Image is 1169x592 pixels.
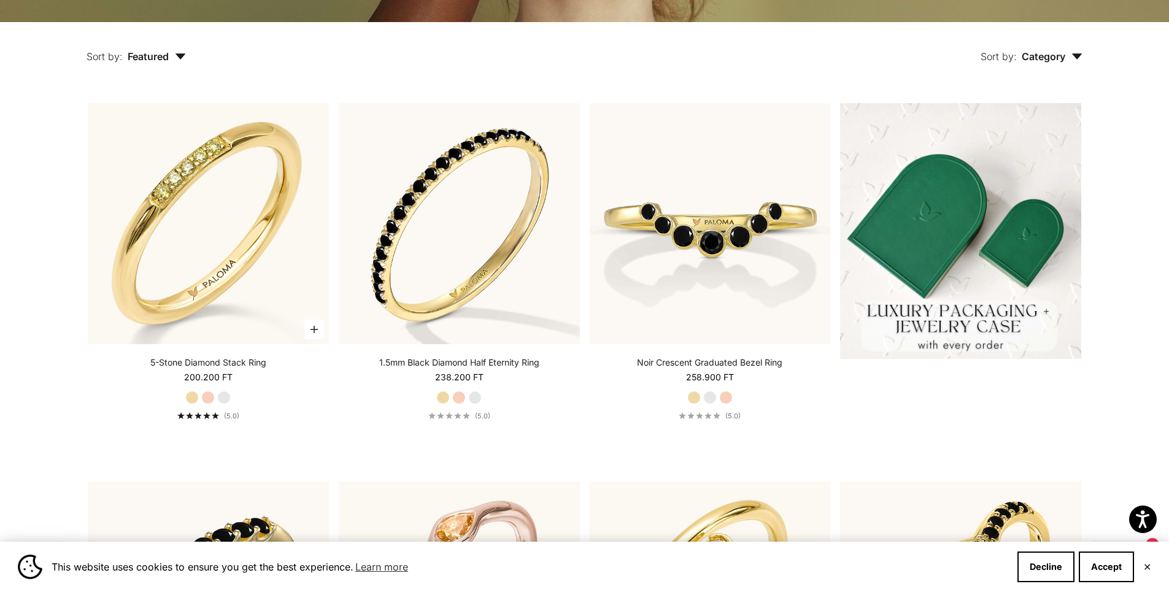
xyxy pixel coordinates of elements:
[184,371,233,383] sale-price: 200.200 Ft
[52,558,1008,576] span: This website uses cookies to ensure you get the best experience.
[150,356,266,369] a: 5-Stone Diamond Stack Ring
[428,412,470,419] div: 5.0 out of 5.0 stars
[637,356,782,369] a: Noir Crescent Graduated Bezel Ring
[88,103,329,344] a: #YellowGold #RoseGold #WhiteGold
[679,412,720,419] div: 5.0 out of 5.0 stars
[339,103,580,344] img: #YellowGold
[1143,563,1151,571] button: Close
[1017,552,1074,582] button: Decline
[725,412,741,420] span: (5.0)
[128,50,186,63] span: Featured
[435,371,484,383] sale-price: 238.200 Ft
[679,412,741,420] a: 5.0 out of 5.0 stars(5.0)
[18,555,42,579] img: Cookie banner
[686,371,734,383] sale-price: 258.900 Ft
[428,412,490,420] a: 5.0 out of 5.0 stars(5.0)
[379,356,539,369] a: 1.5mm Black Diamond Half Eternity Ring
[58,22,214,74] button: Sort by: Featured
[177,412,239,420] a: 5.0 out of 5.0 stars(5.0)
[981,50,1017,63] span: Sort by:
[952,22,1111,74] button: Sort by: Category
[1022,50,1082,63] span: Category
[840,103,1081,359] img: 1_efe35f54-c1b6-4cae-852f-b2bb124dc37f.png
[1079,552,1134,582] button: Accept
[353,558,410,576] a: Learn more
[177,412,219,419] div: 5.0 out of 5.0 stars
[88,103,329,344] img: #YellowGold
[224,412,239,420] span: (5.0)
[590,103,831,344] img: #YellowGold
[475,412,490,420] span: (5.0)
[87,50,123,63] span: Sort by:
